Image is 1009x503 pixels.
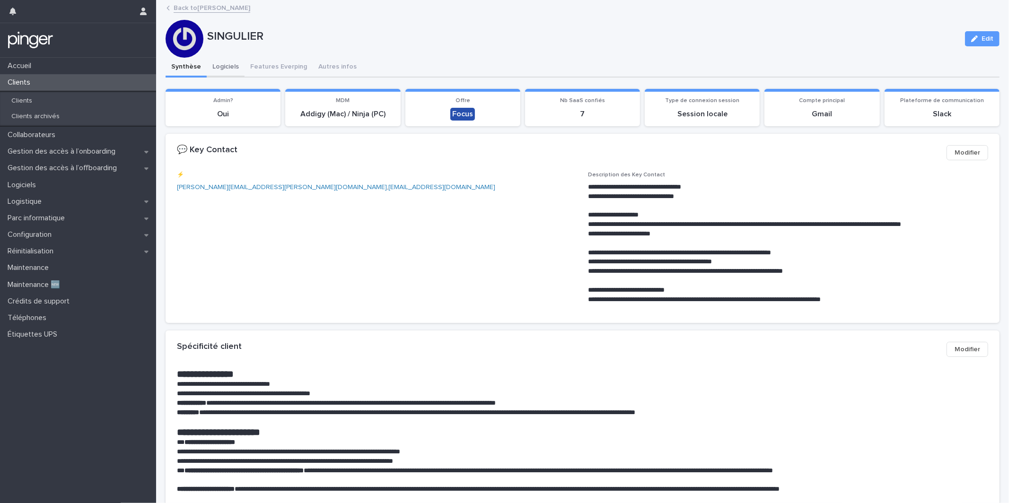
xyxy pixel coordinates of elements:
h2: Spécificité client [177,342,242,352]
button: Modifier [947,342,988,357]
button: Modifier [947,145,988,160]
p: SINGULIER [207,30,957,43]
img: mTgBEunGTSyRkCgitkcU [8,31,53,50]
p: Téléphones [4,313,54,322]
span: Plateforme de communication [900,98,984,104]
span: MDM [336,98,350,104]
p: Addigy (Mac) / Ninja (PC) [291,110,395,119]
span: ⚡️ [177,172,184,178]
span: Edit [982,35,993,42]
span: Description des Key Contact [588,172,666,178]
p: Clients [4,97,40,105]
span: Offre [456,98,470,104]
p: Maintenance 🆕 [4,280,68,289]
span: Compte principal [799,98,845,104]
p: Gestion des accès à l’onboarding [4,147,123,156]
span: Type de connexion session [665,98,739,104]
p: Étiquettes UPS [4,330,65,339]
div: Focus [450,108,475,121]
h2: 💬 Key Contact [177,145,237,156]
p: Session locale [650,110,754,119]
p: Logiciels [4,181,44,190]
p: Accueil [4,61,39,70]
button: Edit [965,31,1000,46]
p: Collaborateurs [4,130,63,139]
p: Gestion des accès à l’offboarding [4,164,124,173]
p: Oui [171,110,275,119]
a: [EMAIL_ADDRESS][DOMAIN_NAME] [388,184,495,191]
p: Gmail [770,110,874,119]
button: Autres infos [313,58,362,78]
p: 7 [531,110,634,119]
p: Clients archivés [4,113,67,121]
p: Réinitialisation [4,247,61,256]
p: Configuration [4,230,59,239]
p: Parc informatique [4,214,72,223]
p: Slack [890,110,994,119]
button: Logiciels [207,58,245,78]
a: Back to[PERSON_NAME] [174,2,250,13]
p: Crédits de support [4,297,77,306]
p: Maintenance [4,263,56,272]
span: Nb SaaS confiés [560,98,605,104]
p: , [177,182,577,192]
p: Logistique [4,197,49,206]
button: Synthèse [166,58,207,78]
p: Clients [4,78,38,87]
a: [PERSON_NAME][EMAIL_ADDRESS][PERSON_NAME][DOMAIN_NAME] [177,184,387,191]
span: Modifier [955,345,980,354]
button: Features Everping [245,58,313,78]
span: Modifier [955,148,980,157]
span: Admin? [213,98,233,104]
